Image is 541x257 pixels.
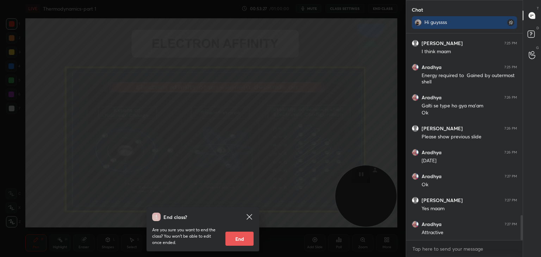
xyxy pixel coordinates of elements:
[422,125,463,132] h6: [PERSON_NAME]
[412,125,419,132] img: default.png
[422,197,463,203] h6: [PERSON_NAME]
[406,33,523,240] div: grid
[422,157,517,164] div: [DATE]
[225,232,254,246] button: End
[422,102,517,109] div: Galti se type ho gya ma'am
[422,48,517,55] div: I think maam
[412,173,419,180] img: bdeb98e4c277432fb32a445bfb81365f.jpg
[422,221,442,227] h6: Aradhya
[422,173,442,180] h6: Aradhya
[504,41,517,45] div: 7:25 PM
[412,40,419,47] img: default.png
[505,198,517,202] div: 7:27 PM
[422,133,517,140] div: Please show previous slide
[505,222,517,226] div: 7:27 PM
[406,0,429,19] p: Chat
[422,205,517,212] div: Yes maam
[424,19,492,25] div: Hi guyssss
[505,174,517,178] div: 7:27 PM
[412,64,419,71] img: bdeb98e4c277432fb32a445bfb81365f.jpg
[504,65,517,69] div: 7:25 PM
[412,197,419,204] img: default.png
[415,19,422,26] img: 4300e8ae01c945108a696365f27dbbe2.jpg
[412,94,419,101] img: bdeb98e4c277432fb32a445bfb81365f.jpg
[412,149,419,156] img: bdeb98e4c277432fb32a445bfb81365f.jpg
[537,6,539,11] p: T
[504,150,517,155] div: 7:26 PM
[422,109,517,117] div: Ok
[422,40,463,46] h6: [PERSON_NAME]
[422,181,517,188] div: Ok
[536,25,539,31] p: D
[412,221,419,228] img: bdeb98e4c277432fb32a445bfb81365f.jpg
[422,72,517,86] div: Energy required to Gained by outermost shell
[536,45,539,50] p: G
[504,126,517,131] div: 7:26 PM
[422,94,442,101] h6: Aradhya
[504,95,517,100] div: 7:26 PM
[422,229,517,236] div: Attractive
[163,213,187,221] h4: End class?
[422,64,442,70] h6: Aradhya
[422,149,442,156] h6: Aradhya
[152,227,220,246] p: Are you sure you want to end the class? You won’t be able to edit once ended.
